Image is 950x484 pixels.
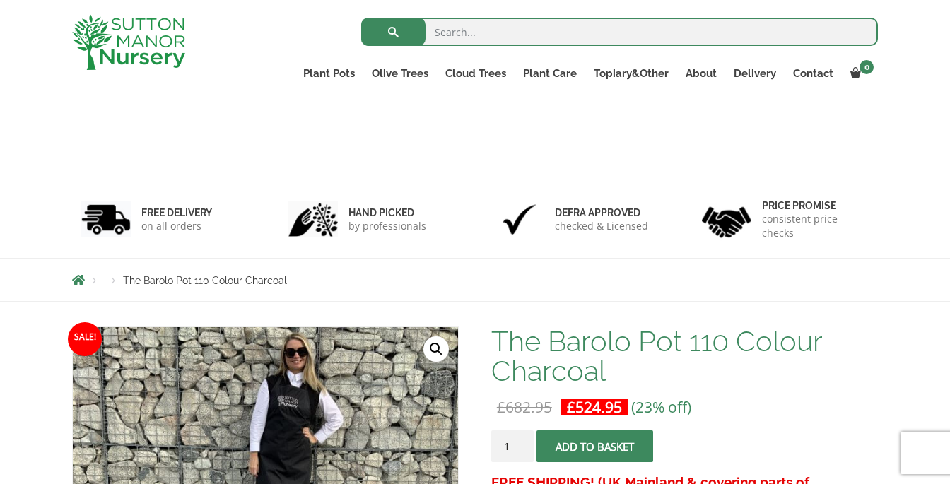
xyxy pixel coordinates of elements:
[361,18,878,46] input: Search...
[677,64,725,83] a: About
[423,336,449,362] a: View full-screen image gallery
[631,397,691,417] span: (23% off)
[141,219,212,233] p: on all orders
[348,219,426,233] p: by professionals
[785,64,842,83] a: Contact
[437,64,515,83] a: Cloud Trees
[363,64,437,83] a: Olive Trees
[81,201,131,237] img: 1.jpg
[762,212,869,240] p: consistent price checks
[567,397,622,417] bdi: 524.95
[68,322,102,356] span: Sale!
[491,430,534,462] input: Product quantity
[72,274,878,285] nav: Breadcrumbs
[497,397,505,417] span: £
[515,64,585,83] a: Plant Care
[842,64,878,83] a: 0
[762,199,869,212] h6: Price promise
[555,206,648,219] h6: Defra approved
[567,397,575,417] span: £
[123,275,287,286] span: The Barolo Pot 110 Colour Charcoal
[725,64,785,83] a: Delivery
[585,64,677,83] a: Topiary&Other
[491,326,878,386] h1: The Barolo Pot 110 Colour Charcoal
[702,198,751,241] img: 4.jpg
[141,206,212,219] h6: FREE DELIVERY
[295,64,363,83] a: Plant Pots
[72,14,185,70] img: logo
[348,206,426,219] h6: hand picked
[536,430,653,462] button: Add to basket
[288,201,338,237] img: 2.jpg
[555,219,648,233] p: checked & Licensed
[497,397,552,417] bdi: 682.95
[860,60,874,74] span: 0
[495,201,544,237] img: 3.jpg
